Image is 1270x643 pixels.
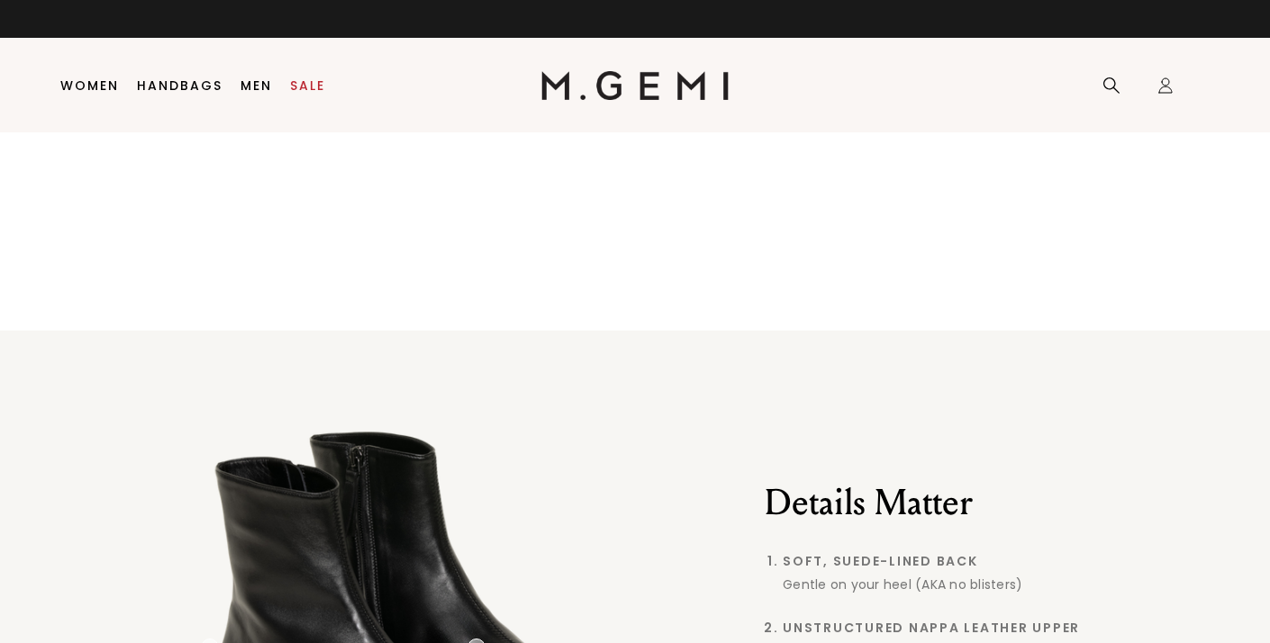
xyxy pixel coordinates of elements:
[137,78,222,93] a: Handbags
[783,620,1127,635] span: Unstructured Nappa Leather Upper
[783,575,1127,593] div: Gentle on your heel (AKA no blisters)
[765,481,1127,524] h2: Details Matter
[60,78,119,93] a: Women
[783,554,1127,568] span: Soft, Suede-Lined Back
[541,71,730,100] img: M.Gemi
[240,78,272,93] a: Men
[290,78,325,93] a: Sale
